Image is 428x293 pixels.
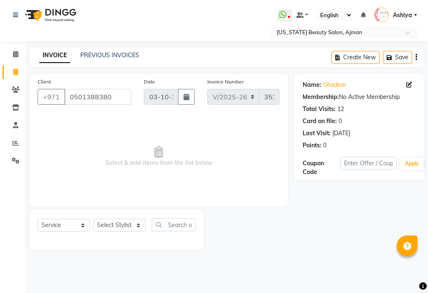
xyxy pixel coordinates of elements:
[337,105,344,114] div: 12
[303,93,339,101] div: Membership:
[393,11,412,20] span: Ashiya
[207,78,244,86] label: Invoice Number
[303,129,331,138] div: Last Visit:
[303,81,321,89] div: Name:
[323,141,326,150] div: 0
[21,3,79,27] img: logo
[400,157,424,170] button: Apply
[144,78,155,86] label: Date
[39,48,70,63] a: INVOICE
[339,117,342,126] div: 0
[374,8,389,22] img: Ashiya
[332,129,350,138] div: [DATE]
[152,218,196,231] input: Search or Scan
[383,51,412,64] button: Save
[38,78,51,86] label: Client
[303,117,337,126] div: Card on file:
[303,159,340,177] div: Coupon Code
[64,89,131,105] input: Search by Name/Mobile/Email/Code
[331,51,380,64] button: Create New
[80,51,139,59] a: PREVIOUS INVOICES
[38,89,65,105] button: +971
[323,81,346,89] a: Ghadear
[303,105,336,114] div: Total Visits:
[303,141,321,150] div: Points:
[303,93,415,101] div: No Active Membership
[393,260,420,285] iframe: chat widget
[340,157,397,170] input: Enter Offer / Coupon Code
[38,115,280,198] span: Select & add items from the list below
